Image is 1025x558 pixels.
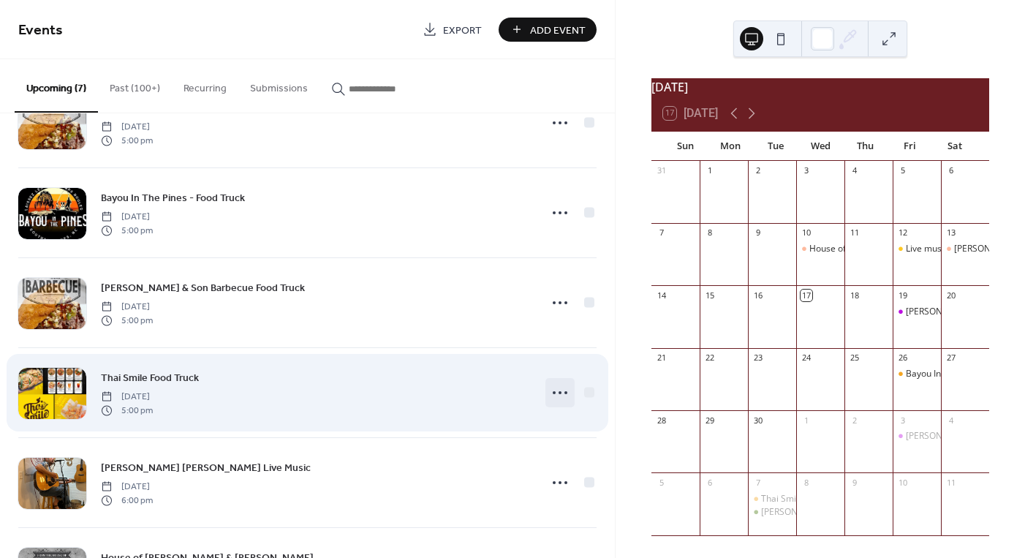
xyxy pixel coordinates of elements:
[893,306,941,318] div: Higgins & Son Barbecue Food Truck
[897,227,908,238] div: 12
[748,493,796,505] div: Thai Smile Food Truck
[897,415,908,426] div: 3
[945,165,956,176] div: 6
[809,243,996,255] div: House of [PERSON_NAME] & [PERSON_NAME]
[945,290,956,301] div: 20
[101,281,305,296] span: [PERSON_NAME] & Son Barbecue Food Truck
[101,224,153,237] span: 5:00 pm
[101,404,153,417] span: 5:00 pm
[101,134,153,147] span: 5:00 pm
[933,132,977,161] div: Sat
[656,165,667,176] div: 31
[801,477,812,488] div: 8
[849,290,860,301] div: 18
[801,415,812,426] div: 1
[101,301,153,314] span: [DATE]
[101,121,153,134] span: [DATE]
[945,415,956,426] div: 4
[941,243,989,255] div: George's Food Truck
[893,430,941,442] div: Higgins & Son Barbecue Food Truck
[752,227,763,238] div: 9
[704,352,715,363] div: 22
[101,371,199,386] span: Thai Smile Food Truck
[849,477,860,488] div: 9
[893,368,941,380] div: Bayou In The Pines - Food Truck
[843,132,888,161] div: Thu
[704,415,715,426] div: 29
[704,477,715,488] div: 6
[849,352,860,363] div: 25
[801,165,812,176] div: 3
[238,59,319,111] button: Submissions
[663,132,708,161] div: Sun
[98,59,172,111] button: Past (100+)
[656,352,667,363] div: 21
[443,23,482,38] span: Export
[801,227,812,238] div: 10
[15,59,98,113] button: Upcoming (7)
[656,290,667,301] div: 14
[704,290,715,301] div: 15
[897,165,908,176] div: 5
[752,477,763,488] div: 7
[798,132,842,161] div: Wed
[101,461,311,476] span: [PERSON_NAME] [PERSON_NAME] Live Music
[849,415,860,426] div: 2
[897,290,908,301] div: 19
[752,165,763,176] div: 2
[801,290,812,301] div: 17
[101,211,153,224] span: [DATE]
[656,415,667,426] div: 28
[801,352,812,363] div: 24
[752,290,763,301] div: 16
[708,132,753,161] div: Mon
[945,477,956,488] div: 11
[172,59,238,111] button: Recurring
[101,480,153,494] span: [DATE]
[101,189,245,206] a: Bayou In The Pines - Food Truck
[849,165,860,176] div: 4
[18,16,63,45] span: Events
[651,78,989,96] div: [DATE]
[499,18,597,42] button: Add Event
[101,279,305,296] a: [PERSON_NAME] & Son Barbecue Food Truck
[897,352,908,363] div: 26
[101,369,199,386] a: Thai Smile Food Truck
[704,227,715,238] div: 8
[412,18,493,42] a: Export
[101,314,153,327] span: 5:00 pm
[101,459,311,476] a: [PERSON_NAME] [PERSON_NAME] Live Music
[101,391,153,404] span: [DATE]
[761,506,945,519] div: [PERSON_NAME] [PERSON_NAME] Live Music
[530,23,586,38] span: Add Event
[656,477,667,488] div: 5
[761,493,850,505] div: Thai Smile Food Truck
[888,132,932,161] div: Fri
[656,227,667,238] div: 7
[945,227,956,238] div: 13
[752,352,763,363] div: 23
[849,227,860,238] div: 11
[752,415,763,426] div: 30
[945,352,956,363] div: 27
[897,477,908,488] div: 10
[753,132,798,161] div: Tue
[704,165,715,176] div: 1
[101,494,153,507] span: 6:00 pm
[893,243,941,255] div: Live music with Danny Mull
[101,191,245,206] span: Bayou In The Pines - Food Truck
[796,243,844,255] div: House of Odell & Luella
[748,506,796,519] div: Eck McCanless Live Music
